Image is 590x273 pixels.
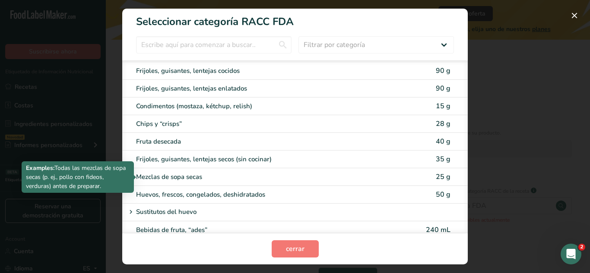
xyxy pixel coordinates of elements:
button: cerrar [272,240,319,257]
span: 28 g [436,119,450,129]
div: Chips y “crisps” [136,119,381,129]
span: 90 g [436,84,450,93]
span: 15 g [436,101,450,111]
div: Frijoles, guisantes, lentejas enlatados [136,84,381,94]
div: Bebidas de fruta, “ades” [136,225,381,235]
b: Examples: [26,164,54,172]
div: Huevos, frescos, congelados, deshidratados [136,190,381,200]
div: Frijoles, guisantes, lentejas secos (sin cocinar) [136,154,381,164]
span: 2 [578,244,585,251]
span: 240 mL [426,225,450,235]
div: Mezclas de sopa secas [136,172,381,182]
span: 90 g [436,66,450,75]
span: 35 g [436,154,450,164]
div: Frijoles, guisantes, lentejas cocidos [136,66,381,76]
span: cerrar [286,244,305,254]
h1: Seleccionar categoría RACC FDA [122,7,468,29]
input: Escribe aquí para comenzar a buscar.. [136,36,292,53]
div: Condimentos (mostaza, kétchup, relish) [136,101,381,111]
iframe: Intercom live chat [561,244,581,264]
span: 40 g [436,137,450,146]
span: 25 g [436,172,450,182]
div: Fruta desecada [136,137,381,147]
p: Sustitutos del huevo [136,207,197,217]
span: 50 g [436,190,450,199]
p: Todas las mezclas de sopa secas (p. ej., pollo con fideos, verduras) antes de preparar. [26,163,130,191]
